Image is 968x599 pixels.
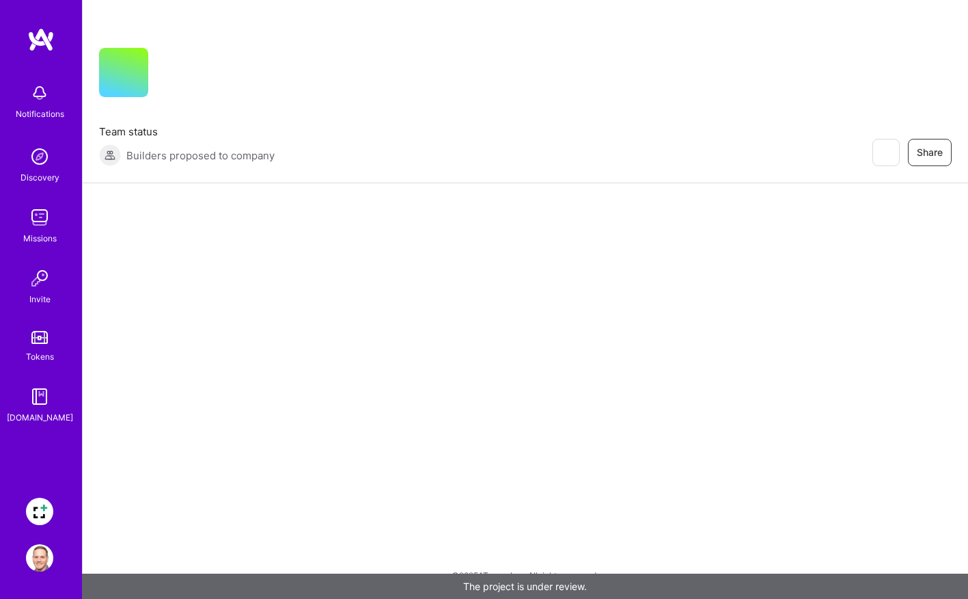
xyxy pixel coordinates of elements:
a: User Avatar [23,544,57,572]
span: Share [917,146,943,159]
img: Builders proposed to company [99,144,121,166]
div: Missions [23,231,57,245]
img: guide book [26,383,53,410]
div: Notifications [16,107,64,121]
div: Invite [29,292,51,306]
img: tokens [31,331,48,344]
div: The project is under review. [82,574,968,599]
i: icon EyeClosed [880,147,891,158]
img: bell [26,79,53,107]
img: Wellth: QA Engineer for Health & Wellness Company [26,498,53,525]
img: logo [27,27,55,52]
img: discovery [26,143,53,170]
div: Discovery [20,170,59,185]
div: Tokens [26,349,54,364]
span: Builders proposed to company [126,148,275,163]
button: Share [908,139,952,166]
span: Team status [99,124,275,139]
div: [DOMAIN_NAME] [7,410,73,425]
img: User Avatar [26,544,53,572]
img: teamwork [26,204,53,231]
img: Invite [26,265,53,292]
i: icon CompanyGray [165,70,176,81]
a: Wellth: QA Engineer for Health & Wellness Company [23,498,57,525]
